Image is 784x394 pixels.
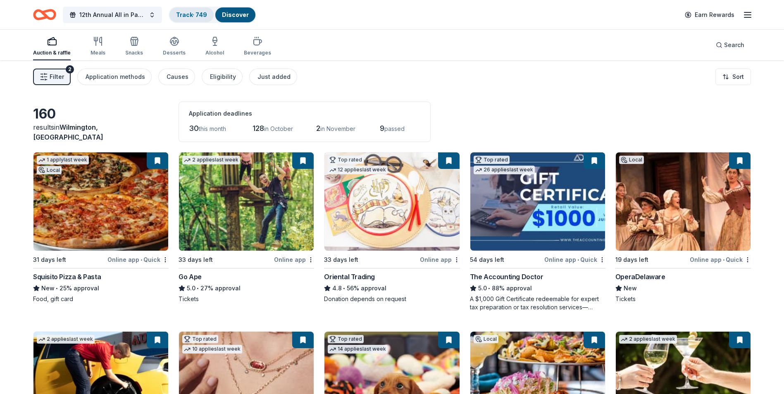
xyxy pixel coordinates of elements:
[33,295,169,303] div: Food, gift card
[616,152,751,251] img: Image for OperaDelaware
[316,124,320,133] span: 2
[179,152,314,303] a: Image for Go Ape2 applieslast week33 days leftOnline appGo Ape5.0•27% approvalTickets
[107,254,169,265] div: Online app Quick
[577,256,579,263] span: •
[328,156,364,164] div: Top rated
[324,272,375,282] div: Oriental Trading
[715,69,751,85] button: Sort
[33,69,71,85] button: Filter2
[176,11,207,18] a: Track· 749
[624,283,637,293] span: New
[33,50,71,56] div: Auction & raffle
[63,7,162,23] button: 12th Annual All in Paddle Raffle
[253,124,264,133] span: 128
[420,254,460,265] div: Online app
[615,295,751,303] div: Tickets
[125,50,143,56] div: Snacks
[41,283,55,293] span: New
[163,33,186,60] button: Desserts
[125,33,143,60] button: Snacks
[169,7,256,23] button: Track· 749Discover
[619,335,677,344] div: 2 applies last week
[37,335,95,344] div: 2 applies last week
[324,255,358,265] div: 33 days left
[56,285,58,292] span: •
[343,285,346,292] span: •
[187,283,195,293] span: 5.0
[478,283,487,293] span: 5.0
[732,72,744,82] span: Sort
[182,156,240,164] div: 2 applies last week
[615,272,665,282] div: OperaDelaware
[619,156,644,164] div: Local
[33,33,71,60] button: Auction & raffle
[264,125,293,132] span: in October
[615,152,751,303] a: Image for OperaDelawareLocal19 days leftOnline app•QuickOperaDelawareNewTickets
[324,152,459,251] img: Image for Oriental Trading
[488,285,490,292] span: •
[324,152,460,303] a: Image for Oriental TradingTop rated12 applieslast week33 days leftOnline appOriental Trading4.8•5...
[332,283,342,293] span: 4.8
[66,65,74,74] div: 2
[328,345,388,354] div: 14 applies last week
[33,5,56,24] a: Home
[91,50,105,56] div: Meals
[474,166,535,174] div: 26 applies last week
[33,152,169,303] a: Image for Squisito Pizza & Pasta1 applylast weekLocal31 days leftOnline app•QuickSquisito Pizza &...
[709,37,751,53] button: Search
[33,152,168,251] img: Image for Squisito Pizza & Pasta
[470,283,605,293] div: 88% approval
[257,72,291,82] div: Just added
[182,345,242,354] div: 10 applies last week
[470,152,605,251] img: Image for The Accounting Doctor
[544,254,605,265] div: Online app Quick
[470,255,504,265] div: 54 days left
[380,124,384,133] span: 9
[163,50,186,56] div: Desserts
[274,254,314,265] div: Online app
[324,283,460,293] div: 56% approval
[91,33,105,60] button: Meals
[384,125,405,132] span: passed
[210,72,236,82] div: Eligibility
[79,10,145,20] span: 12th Annual All in Paddle Raffle
[470,152,605,311] a: Image for The Accounting DoctorTop rated26 applieslast week54 days leftOnline app•QuickThe Accoun...
[690,254,751,265] div: Online app Quick
[37,156,89,164] div: 1 apply last week
[33,283,169,293] div: 25% approval
[205,50,224,56] div: Alcohol
[328,166,388,174] div: 12 applies last week
[680,7,739,22] a: Earn Rewards
[205,33,224,60] button: Alcohol
[77,69,152,85] button: Application methods
[182,335,218,343] div: Top rated
[222,11,249,18] a: Discover
[244,33,271,60] button: Beverages
[470,272,543,282] div: The Accounting Doctor
[328,335,364,343] div: Top rated
[179,152,314,251] img: Image for Go Ape
[33,106,169,122] div: 160
[86,72,145,82] div: Application methods
[724,40,744,50] span: Search
[50,72,64,82] span: Filter
[179,295,314,303] div: Tickets
[141,256,142,263] span: •
[474,156,510,164] div: Top rated
[324,295,460,303] div: Donation depends on request
[179,272,202,282] div: Go Ape
[249,69,297,85] button: Just added
[158,69,195,85] button: Causes
[723,256,724,263] span: •
[33,122,169,142] div: results
[167,72,188,82] div: Causes
[199,125,226,132] span: this month
[615,255,648,265] div: 19 days left
[470,295,605,311] div: A $1,000 Gift Certificate redeemable for expert tax preparation or tax resolution services—recipi...
[189,109,420,119] div: Application deadlines
[189,124,199,133] span: 30
[33,272,101,282] div: Squisito Pizza & Pasta
[320,125,355,132] span: in November
[474,335,498,343] div: Local
[33,123,103,141] span: Wilmington, [GEOGRAPHIC_DATA]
